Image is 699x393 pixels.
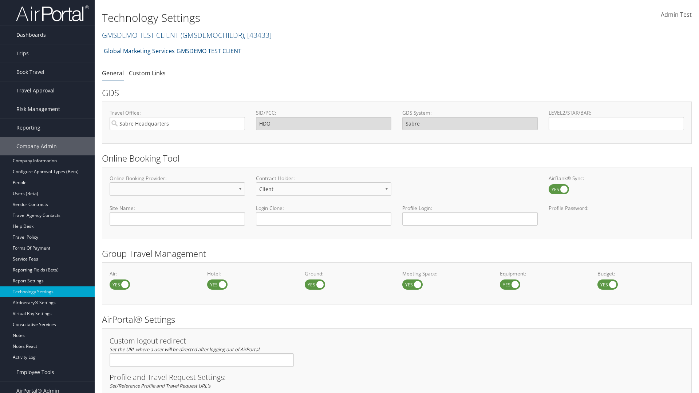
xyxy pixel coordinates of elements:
[207,270,294,277] label: Hotel:
[16,100,60,118] span: Risk Management
[402,109,538,116] label: GDS System:
[177,44,241,58] a: GMSDEMO TEST CLIENT
[102,30,272,40] a: GMSDEMO TEST CLIENT
[129,69,166,77] a: Custom Links
[256,109,391,116] label: SID/PCC:
[244,30,272,40] span: , [ 43433 ]
[110,382,210,389] em: Set/Reference Profile and Travel Request URL's
[500,270,587,277] label: Equipment:
[102,152,692,164] h2: Online Booking Tool
[16,119,40,137] span: Reporting
[102,87,686,99] h2: GDS
[104,44,175,58] a: Global Marketing Services
[16,44,29,63] span: Trips
[16,63,44,81] span: Book Travel
[102,69,124,77] a: General
[16,26,46,44] span: Dashboards
[549,205,684,225] label: Profile Password:
[110,175,245,182] label: Online Booking Provider:
[256,175,391,182] label: Contract Holder:
[549,109,684,116] label: LEVEL2/STAR/BAR:
[549,184,569,194] label: AirBank® Sync
[305,270,391,277] label: Ground:
[110,109,245,116] label: Travel Office:
[110,374,684,381] h3: Profile and Travel Request Settings:
[661,11,692,19] span: Admin Test
[102,10,495,25] h1: Technology Settings
[16,82,55,100] span: Travel Approval
[597,270,684,277] label: Budget:
[102,247,692,260] h2: Group Travel Management
[16,5,89,22] img: airportal-logo.png
[661,4,692,26] a: Admin Test
[402,205,538,225] label: Profile Login:
[256,205,391,212] label: Login Clone:
[402,212,538,226] input: Profile Login:
[110,205,245,212] label: Site Name:
[402,270,489,277] label: Meeting Space:
[16,363,54,381] span: Employee Tools
[110,346,260,353] em: Set the URL where a user will be directed after logging out of AirPortal.
[181,30,244,40] span: ( GMSDEMOCHILDR )
[110,270,196,277] label: Air:
[102,313,692,326] h2: AirPortal® Settings
[549,175,684,182] label: AirBank® Sync:
[16,137,57,155] span: Company Admin
[110,337,294,345] h3: Custom logout redirect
